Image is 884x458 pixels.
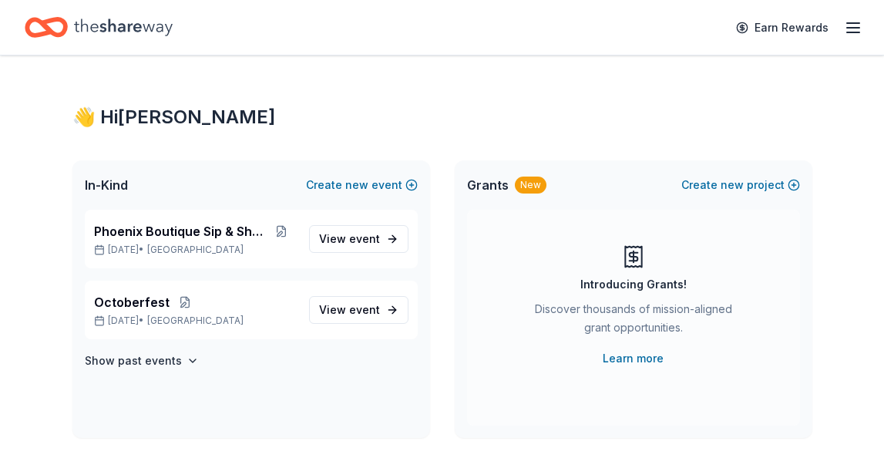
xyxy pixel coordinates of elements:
[94,244,297,256] p: [DATE] •
[319,301,380,319] span: View
[72,105,812,130] div: 👋 Hi [PERSON_NAME]
[529,300,738,343] div: Discover thousands of mission-aligned grant opportunities.
[580,275,687,294] div: Introducing Grants!
[515,177,546,194] div: New
[349,232,380,245] span: event
[309,225,408,253] a: View event
[349,303,380,316] span: event
[85,176,128,194] span: In-Kind
[727,14,838,42] a: Earn Rewards
[319,230,380,248] span: View
[94,222,266,241] span: Phoenix Boutique Sip & Shop
[681,176,800,194] button: Createnewproject
[603,349,664,368] a: Learn more
[85,352,199,370] button: Show past events
[467,176,509,194] span: Grants
[25,9,173,45] a: Home
[147,244,244,256] span: [GEOGRAPHIC_DATA]
[309,296,408,324] a: View event
[721,176,744,194] span: new
[94,293,170,312] span: Octoberfest
[345,176,368,194] span: new
[306,176,418,194] button: Createnewevent
[94,315,297,327] p: [DATE] •
[85,352,182,370] h4: Show past events
[147,315,244,327] span: [GEOGRAPHIC_DATA]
